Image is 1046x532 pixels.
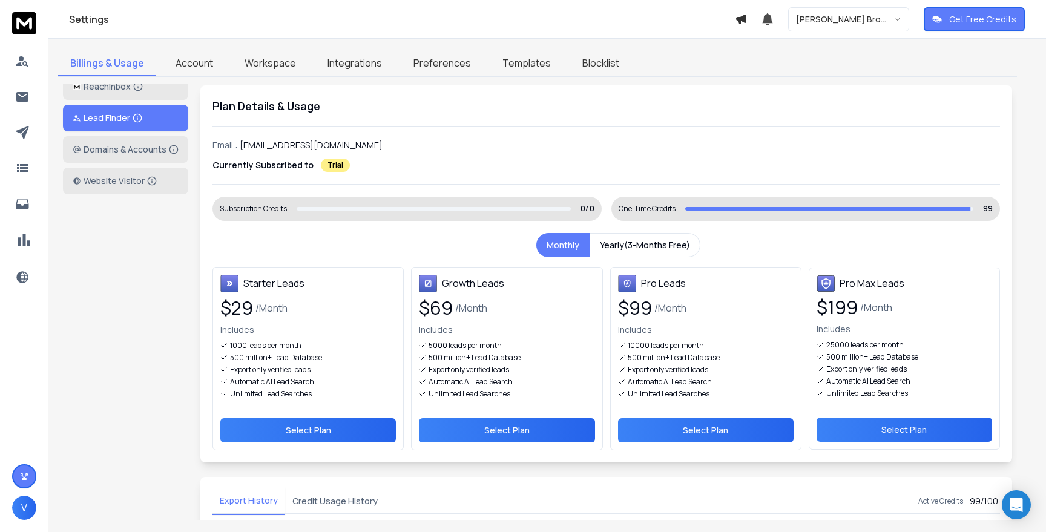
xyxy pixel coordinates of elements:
p: 0/ 0 [581,204,594,214]
span: /Month [860,300,892,315]
h6: Active Credits: [918,496,965,506]
button: Monthly [536,233,590,257]
p: 500 million+ Lead Database [826,352,918,362]
h1: Plan Details & Usage [212,97,1000,114]
div: One-Time Credits [619,204,676,214]
button: Select Plan [618,418,794,442]
div: Open Intercom Messenger [1002,490,1031,519]
p: 5000 leads per month [429,341,502,350]
h1: Settings [69,12,735,27]
p: 500 million+ Lead Database [628,353,720,363]
p: Export only verified leads [628,365,708,375]
span: /Month [255,301,288,315]
button: Domains & Accounts [63,136,188,163]
p: Automatic AI Lead Search [826,376,910,386]
p: Email : [212,139,237,151]
p: Unlimited Lead Searches [230,389,312,399]
span: /Month [455,301,487,315]
span: /Month [654,301,686,315]
a: Preferences [401,51,483,76]
p: Includes [419,324,594,336]
h3: 99 / 100 [970,495,1000,507]
a: Account [163,51,225,76]
button: Website Visitor [63,168,188,194]
p: 1000 leads per month [230,341,301,350]
p: Get Free Credits [949,13,1016,25]
button: Select Plan [220,418,396,442]
p: [PERSON_NAME] Bros. Motion Pictures [796,13,894,25]
a: Billings & Usage [58,51,156,76]
p: Currently Subscribed to [212,159,314,171]
h3: Pro Max Leads [840,276,904,291]
span: $ 69 [419,297,453,319]
button: Select Plan [419,418,594,442]
p: Includes [220,324,396,336]
span: $ 199 [817,297,858,318]
button: V [12,496,36,520]
p: Includes [817,323,992,335]
a: Blocklist [570,51,631,76]
div: Subscription Credits [220,204,287,214]
p: 10000 leads per month [628,341,704,350]
img: logo [73,83,81,91]
p: Unlimited Lead Searches [628,389,709,399]
p: Unlimited Lead Searches [826,389,908,398]
p: Export only verified leads [429,365,509,375]
h3: Pro Leads [641,276,686,291]
a: Workspace [232,51,308,76]
button: Get Free Credits [924,7,1025,31]
p: Export only verified leads [826,364,907,374]
p: Automatic AI Lead Search [429,377,513,387]
div: Trial [321,159,350,172]
button: ReachInbox [63,73,188,100]
button: Yearly(3-Months Free) [590,233,700,257]
p: 99 [983,204,993,214]
p: 25000 leads per month [826,340,904,350]
button: Select Plan [817,418,992,442]
p: Automatic AI Lead Search [230,377,314,387]
span: $ 29 [220,297,253,319]
p: Includes [618,324,794,336]
p: Unlimited Lead Searches [429,389,510,399]
p: Export only verified leads [230,365,311,375]
p: [EMAIL_ADDRESS][DOMAIN_NAME] [240,139,383,151]
a: Templates [490,51,563,76]
button: Lead Finder [63,105,188,131]
p: 500 million+ Lead Database [429,353,521,363]
p: 500 million+ Lead Database [230,353,322,363]
h3: Growth Leads [442,276,504,291]
a: Integrations [315,51,394,76]
span: $ 99 [618,297,652,319]
button: Credit Usage History [285,488,385,514]
h3: Starter Leads [243,276,304,291]
p: Automatic AI Lead Search [628,377,712,387]
button: Export History [212,487,285,515]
